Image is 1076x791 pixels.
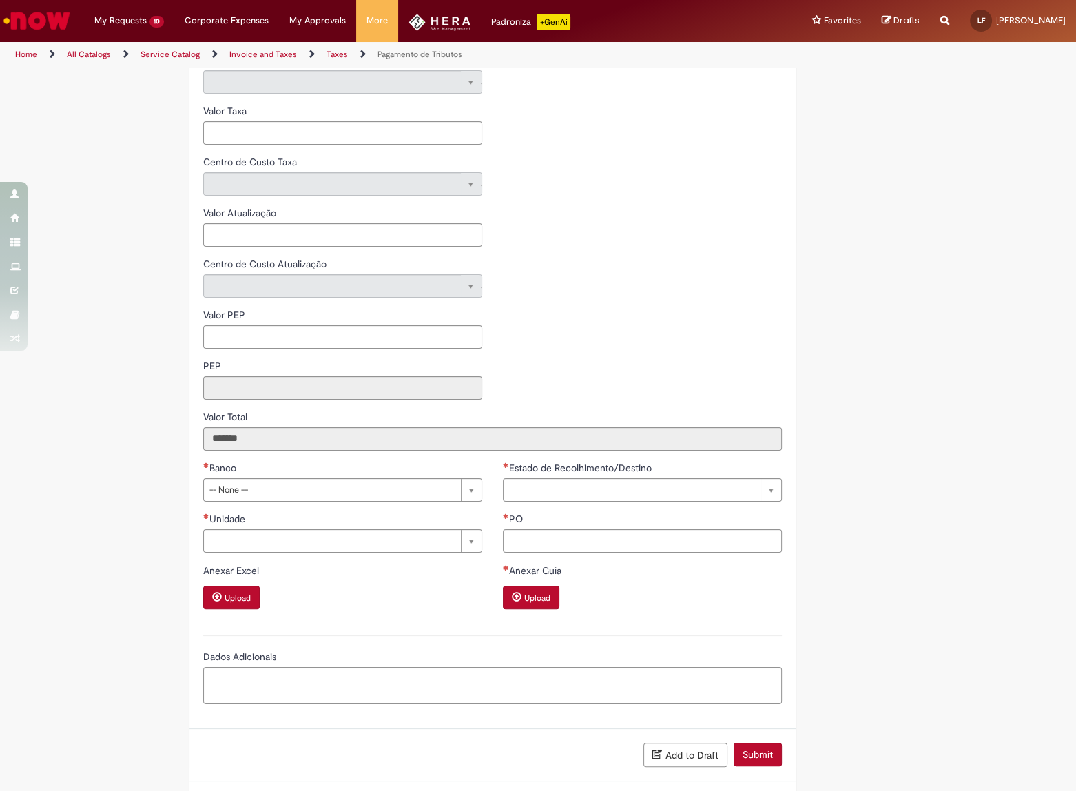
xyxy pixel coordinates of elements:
span: My Requests [94,14,147,28]
input: Valor Total [203,427,782,451]
input: Valor PEP [203,325,482,349]
span: Centro de Custo Atualização [203,258,329,270]
span: Centro de Custo Taxa [203,156,300,168]
button: Upload Attachment for Anexar Guia Required [503,586,559,609]
span: PO [509,513,526,525]
a: Clear field Centro de Custo Taxa [203,172,482,196]
span: Drafts [893,14,920,27]
span: Read only - PEP [203,360,224,372]
button: Upload Attachment for Anexar Excel [203,586,260,609]
img: ServiceNow [1,7,72,34]
span: Anexar Excel [203,564,262,577]
a: Clear field Estado de Recolhimento/Destino [503,478,782,502]
input: Valor Taxa [203,121,482,145]
p: +GenAi [537,14,570,30]
label: Read only - Centro de Custo Taxa [203,155,300,169]
small: Upload [524,593,550,604]
a: Clear field Centro de Custo Atualização [203,274,482,298]
input: PO [503,529,782,553]
span: Valor Atualização [203,207,279,219]
span: Read only - Valor Total [203,411,250,423]
textarea: Dados Adicionais [203,667,782,704]
a: Pagamento de Tributos [377,49,462,60]
div: Padroniza [491,14,570,30]
label: Read only - PEP [203,359,224,373]
span: -- None -- [209,479,454,501]
span: Valor Taxa [203,105,249,117]
a: Invoice and Taxes [229,49,297,60]
span: Dados Adicionais [203,650,279,663]
button: Submit [734,743,782,766]
span: Required [203,513,209,519]
span: My Approvals [289,14,346,28]
span: Corporate Expenses [185,14,269,28]
a: Drafts [882,14,920,28]
a: Clear field Unidade [203,529,482,553]
img: HeraLogo.png [408,14,471,31]
input: Valor Atualização [203,223,482,247]
a: Service Catalog [141,49,200,60]
span: LF [977,16,985,25]
span: Estado de Recolhimento/Destino [509,462,654,474]
span: 10 [149,16,164,28]
ul: Page breadcrumbs [10,42,707,68]
label: Read only - Centro de Custo Atualização [203,257,329,271]
label: Read only - Valor Total [203,410,250,424]
span: Anexar Guia [509,564,564,577]
a: All Catalogs [67,49,111,60]
span: Valor PEP [203,309,248,321]
a: Taxes [327,49,348,60]
span: Banco [209,462,239,474]
input: PEP [203,376,482,400]
span: Unidade [209,513,248,525]
span: Required [503,513,509,519]
span: [PERSON_NAME] [996,14,1066,26]
span: Required [203,462,209,468]
span: Required [503,565,509,571]
span: Favorites [824,14,861,28]
button: Add to Draft [643,743,727,767]
span: More [366,14,388,28]
a: Clear field Centro de Custo Juros [203,70,482,94]
a: Home [15,49,37,60]
small: Upload [225,593,251,604]
span: Required [503,462,509,468]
